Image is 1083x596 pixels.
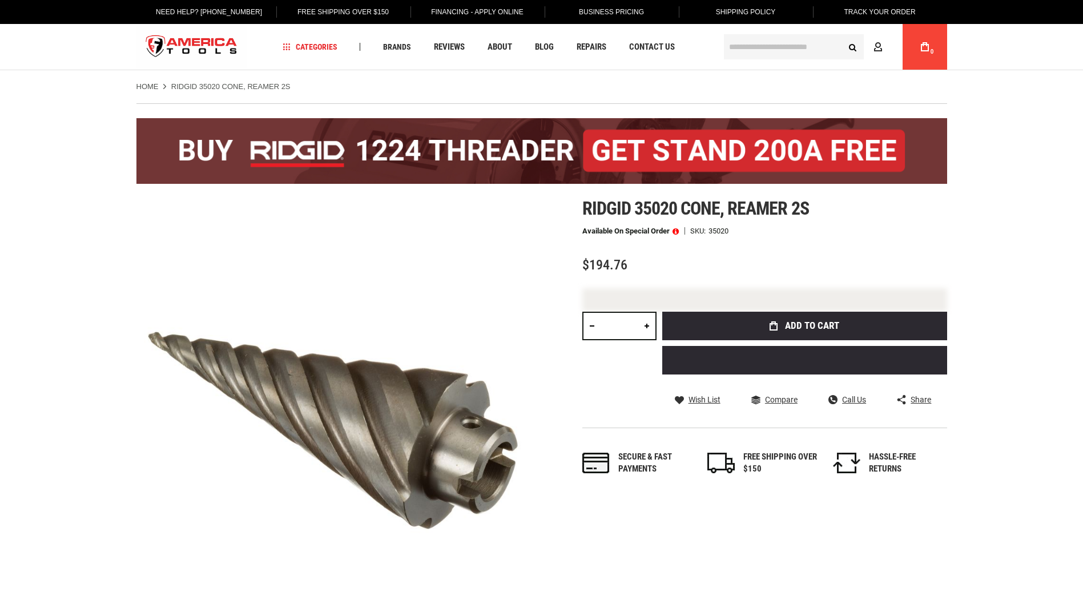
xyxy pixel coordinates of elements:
img: payments [582,453,610,473]
strong: SKU [690,227,708,235]
a: Compare [751,394,798,405]
p: Available on Special Order [582,227,679,235]
a: Blog [530,39,559,55]
a: Home [136,82,159,92]
img: BOGO: Buy the RIDGID® 1224 Threader (26092), get the 92467 200A Stand FREE! [136,118,947,184]
a: Repairs [571,39,611,55]
img: shipping [707,453,735,473]
span: Shipping Policy [716,8,776,16]
span: Wish List [689,396,720,404]
button: Search [842,36,864,58]
span: About [488,43,512,51]
img: returns [833,453,860,473]
div: FREE SHIPPING OVER $150 [743,451,818,476]
span: Brands [383,43,411,51]
img: America Tools [136,26,247,69]
a: store logo [136,26,247,69]
a: 0 [914,24,936,70]
div: 35020 [708,227,728,235]
span: Call Us [842,396,866,404]
span: Add to Cart [785,321,839,331]
span: Contact Us [629,43,675,51]
div: HASSLE-FREE RETURNS [869,451,943,476]
strong: RIDGID 35020 CONE, REAMER 2S [171,82,291,91]
span: Repairs [577,43,606,51]
a: Categories [277,39,343,55]
span: Reviews [434,43,465,51]
span: Blog [535,43,554,51]
a: Wish List [675,394,720,405]
a: About [482,39,517,55]
a: Call Us [828,394,866,405]
div: Secure & fast payments [618,451,693,476]
span: 0 [931,49,934,55]
span: Share [911,396,931,404]
button: Add to Cart [662,312,947,340]
span: Ridgid 35020 cone, reamer 2s [582,198,809,219]
a: Reviews [429,39,470,55]
span: Compare [765,396,798,404]
a: Brands [378,39,416,55]
span: Categories [283,43,337,51]
a: Contact Us [624,39,680,55]
span: $194.76 [582,257,627,273]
